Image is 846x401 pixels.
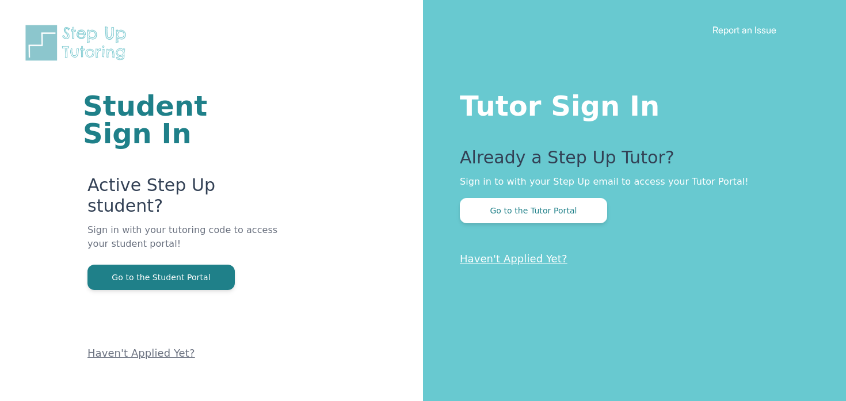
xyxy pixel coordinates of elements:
[460,147,800,175] p: Already a Step Up Tutor?
[460,198,607,223] button: Go to the Tutor Portal
[83,92,285,147] h1: Student Sign In
[87,272,235,282] a: Go to the Student Portal
[23,23,134,63] img: Step Up Tutoring horizontal logo
[460,87,800,120] h1: Tutor Sign In
[87,175,285,223] p: Active Step Up student?
[460,205,607,216] a: Go to the Tutor Portal
[460,175,800,189] p: Sign in to with your Step Up email to access your Tutor Portal!
[87,347,195,359] a: Haven't Applied Yet?
[87,265,235,290] button: Go to the Student Portal
[460,253,567,265] a: Haven't Applied Yet?
[712,24,776,36] a: Report an Issue
[87,223,285,265] p: Sign in with your tutoring code to access your student portal!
